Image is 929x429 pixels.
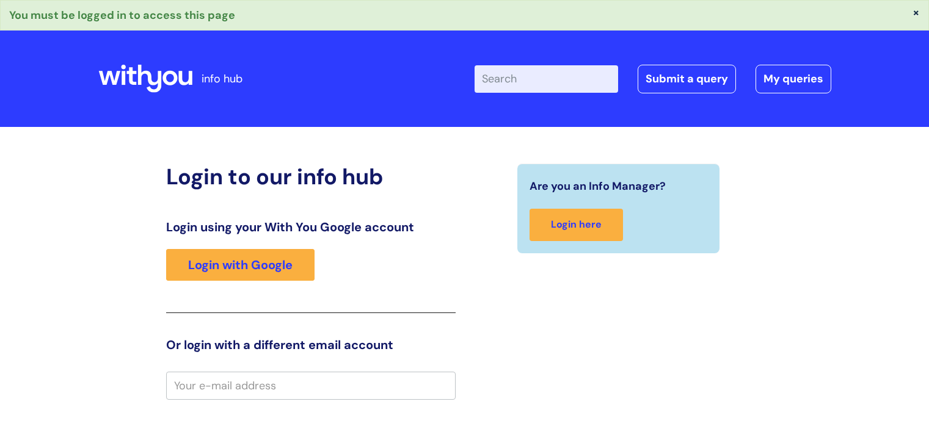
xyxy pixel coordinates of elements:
[638,65,736,93] a: Submit a query
[166,337,456,352] h3: Or login with a different email account
[166,249,315,281] a: Login with Google
[913,7,920,18] button: ×
[166,164,456,190] h2: Login to our info hub
[530,209,623,241] a: Login here
[166,220,456,234] h3: Login using your With You Google account
[202,69,242,88] p: info hub
[530,176,666,196] span: Are you an Info Manager?
[166,372,456,400] input: Your e-mail address
[475,65,618,92] input: Search
[756,65,831,93] a: My queries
